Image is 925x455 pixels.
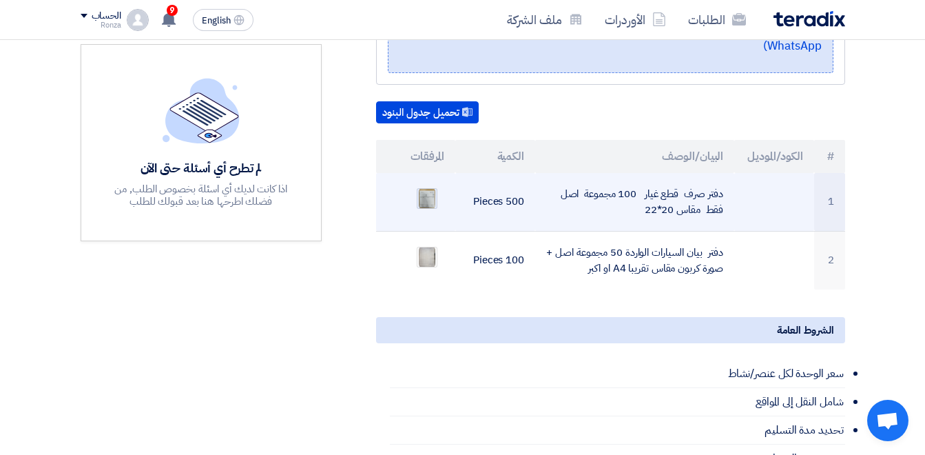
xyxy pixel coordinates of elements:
[455,140,535,173] th: الكمية
[163,78,240,143] img: empty_state_list.svg
[814,173,845,232] td: 1
[101,183,302,208] div: اذا كانت لديك أي اسئلة بخصوص الطلب, من فضلك اطرحها هنا بعد قبولك للطلب
[193,9,253,31] button: English
[814,231,845,290] td: 2
[814,140,845,173] th: #
[81,21,121,29] div: Ronza
[167,5,178,16] span: 9
[773,11,845,27] img: Teradix logo
[535,173,734,232] td: دفتر صرف قطع غيار 100 مجموعة اصل فقط مقاس 20*22
[734,140,814,173] th: الكود/الموديل
[390,416,845,445] li: تحديد مدة التسليم
[376,140,456,173] th: المرفقات
[417,245,437,270] img: WhatsApp_Image__at__AM_1758635580699.jpeg
[417,186,437,211] img: ___1758635346681.jpg
[677,3,757,36] a: الطلبات
[535,231,734,290] td: دفتر بيان السيارات الواردة 50 مجموعة اصل + صورة كربون مقاس تقريبا A4 او اكبر
[127,9,149,31] img: profile_test.png
[455,173,535,232] td: 500 Pieces
[101,160,302,176] div: لم تطرح أي أسئلة حتى الآن
[390,388,845,416] li: شامل النقل إلى المواقع
[390,360,845,388] li: سعر الوحدة لكل عنصر/نشاط
[594,3,677,36] a: الأوردرات
[535,140,734,173] th: البيان/الوصف
[92,10,121,22] div: الحساب
[376,101,479,123] button: تحميل جدول البنود
[867,400,908,441] div: Open chat
[455,231,535,290] td: 100 Pieces
[202,16,231,26] span: English
[777,323,834,338] span: الشروط العامة
[496,3,594,36] a: ملف الشركة
[427,19,822,54] a: 📞 [PHONE_NUMBER] (Call or Click on the Number to use WhatsApp)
